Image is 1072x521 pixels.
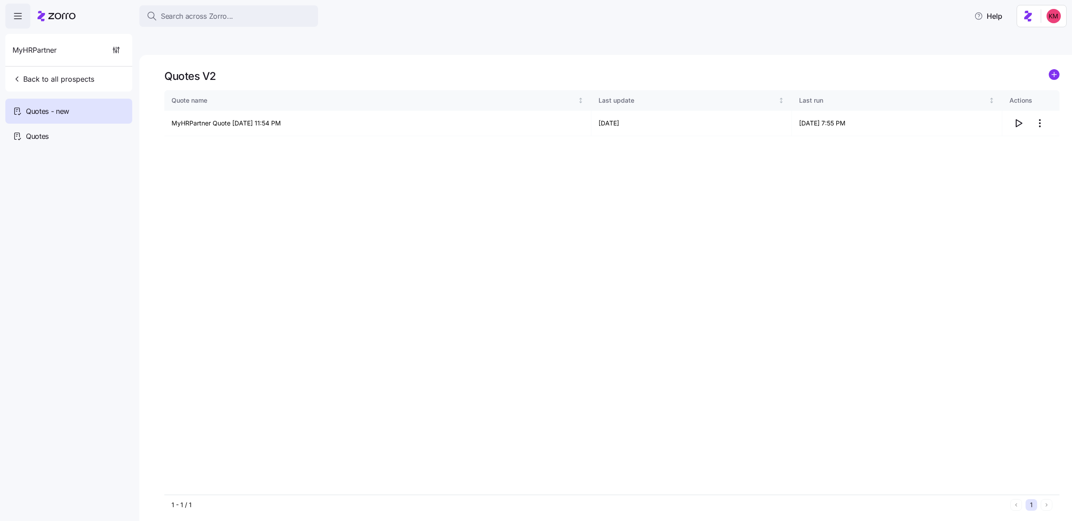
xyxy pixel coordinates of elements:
[13,74,94,84] span: Back to all prospects
[26,131,49,142] span: Quotes
[1041,499,1052,511] button: Next page
[591,111,792,136] td: [DATE]
[1049,69,1059,83] a: add icon
[599,96,776,105] div: Last update
[9,70,98,88] button: Back to all prospects
[988,97,995,104] div: Not sorted
[591,90,792,111] th: Last updateNot sorted
[13,45,57,56] span: MyHRPartner
[164,111,591,136] td: MyHRPartner Quote [DATE] 11:54 PM
[139,5,318,27] button: Search across Zorro...
[1026,499,1037,511] button: 1
[974,11,1002,21] span: Help
[5,124,132,149] a: Quotes
[164,69,216,83] h1: Quotes V2
[5,99,132,124] a: Quotes - new
[578,97,584,104] div: Not sorted
[161,11,233,22] span: Search across Zorro...
[26,106,69,117] span: Quotes - new
[1049,69,1059,80] svg: add icon
[778,97,784,104] div: Not sorted
[1047,9,1061,23] img: 8fbd33f679504da1795a6676107ffb9e
[792,111,1002,136] td: [DATE] 7:55 PM
[799,96,987,105] div: Last run
[1009,96,1052,105] div: Actions
[792,90,1002,111] th: Last runNot sorted
[172,96,576,105] div: Quote name
[967,7,1009,25] button: Help
[1010,499,1022,511] button: Previous page
[172,500,1007,509] div: 1 - 1 / 1
[164,90,591,111] th: Quote nameNot sorted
